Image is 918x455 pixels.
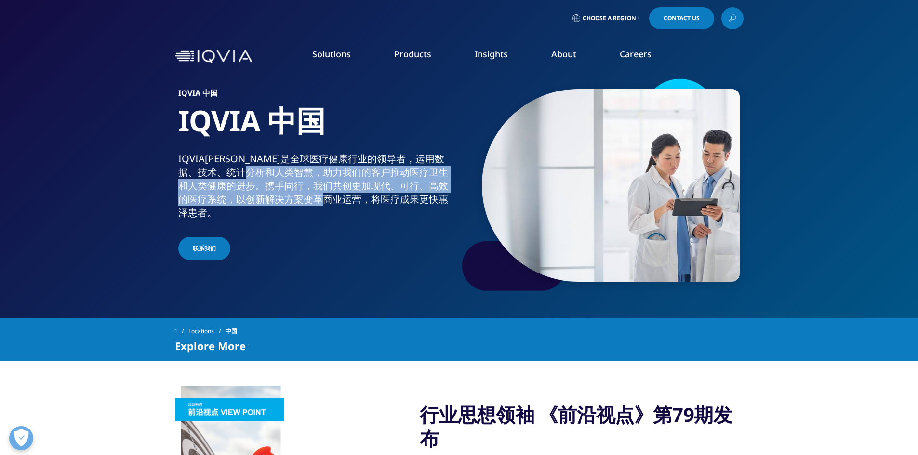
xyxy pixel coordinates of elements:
a: Contact Us [649,7,714,29]
span: Explore More [175,340,246,351]
a: Locations [188,323,226,340]
a: Insights [475,48,508,60]
img: 051_doctors-reviewing-information-on-tablet.jpg [482,89,740,282]
a: Products [394,48,431,60]
span: 中国 [226,323,237,340]
a: Solutions [312,48,351,60]
button: Open Preferences [9,426,33,450]
span: 联系我们 [193,244,216,253]
a: Careers [620,48,652,60]
div: IQVIA[PERSON_NAME]是全球医疗健康行业的领导者，运用数据、技术、统计分析和人类智慧，助力我们的客户推动医疗卫生和人类健康的进步。携手同行，我们共创更加现代、可行、高效的医疗系统，... [178,152,455,220]
h6: IQVIA 中国 [178,89,455,103]
nav: Primary [256,34,744,79]
a: 联系我们 [178,237,230,260]
a: About [551,48,576,60]
span: Contact Us [664,15,700,21]
h1: IQVIA 中国 [178,103,455,152]
span: Choose a Region [583,14,636,22]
